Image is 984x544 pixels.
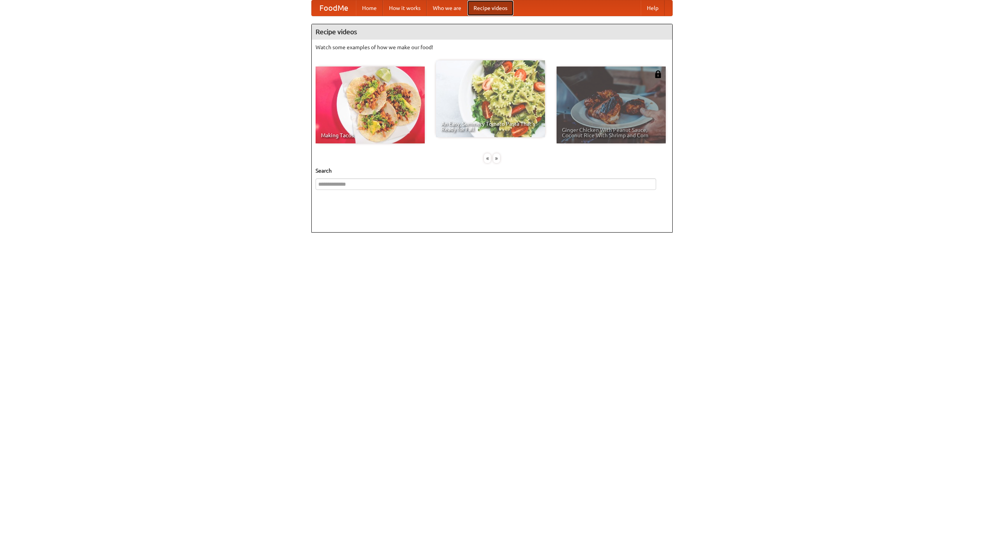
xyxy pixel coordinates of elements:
span: Making Tacos [321,133,419,138]
a: Recipe videos [467,0,514,16]
a: Home [356,0,383,16]
div: » [493,153,500,163]
a: Help [641,0,665,16]
a: Who we are [427,0,467,16]
img: 483408.png [654,70,662,78]
a: An Easy, Summery Tomato Pasta That's Ready for Fall [436,60,545,137]
div: « [484,153,491,163]
h4: Recipe videos [312,24,672,40]
p: Watch some examples of how we make our food! [316,43,668,51]
h5: Search [316,167,668,175]
a: Making Tacos [316,67,425,143]
span: An Easy, Summery Tomato Pasta That's Ready for Fall [441,121,540,132]
a: How it works [383,0,427,16]
a: FoodMe [312,0,356,16]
